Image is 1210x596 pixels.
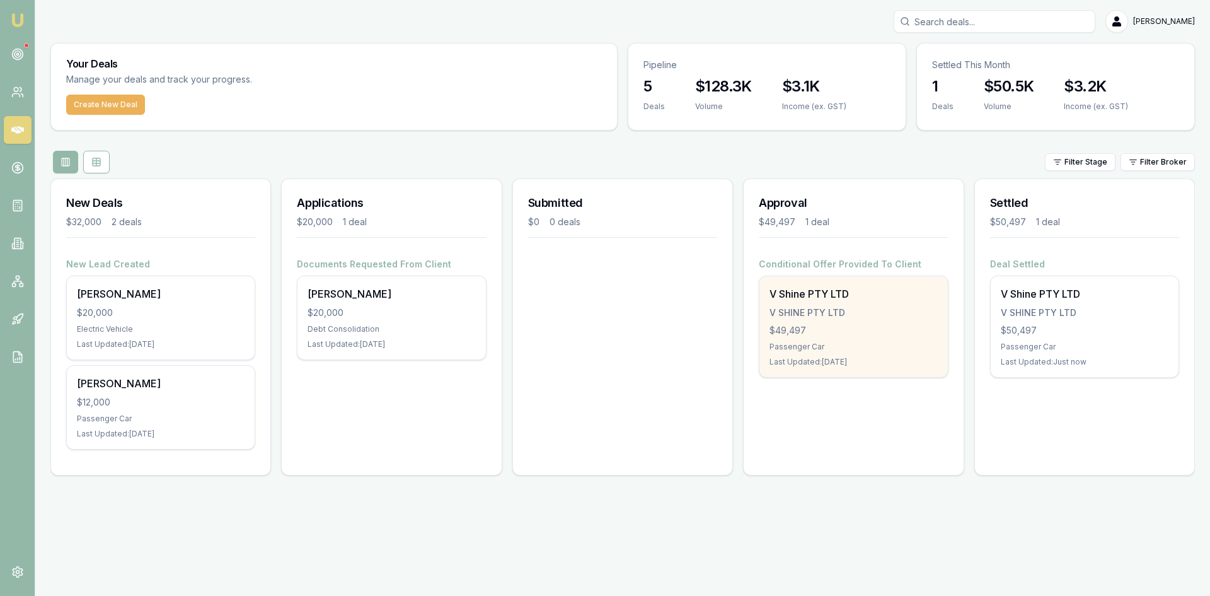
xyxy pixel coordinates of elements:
[343,216,367,228] div: 1 deal
[308,324,475,334] div: Debt Consolidation
[1001,342,1168,352] div: Passenger Car
[297,194,486,212] h3: Applications
[782,102,846,112] div: Income (ex. GST)
[769,286,937,301] div: V Shine PTY LTD
[528,216,539,228] div: $0
[528,194,717,212] h3: Submitted
[297,216,333,228] div: $20,000
[782,76,846,96] h3: $3.1K
[66,59,602,69] h3: Your Deals
[1121,153,1195,171] button: Filter Broker
[769,357,937,367] div: Last Updated: [DATE]
[932,76,954,96] h3: 1
[77,307,245,319] div: $20,000
[77,339,245,349] div: Last Updated: [DATE]
[308,339,475,349] div: Last Updated: [DATE]
[990,194,1179,212] h3: Settled
[932,59,1179,71] p: Settled This Month
[984,102,1034,112] div: Volume
[695,76,752,96] h3: $128.3K
[643,76,665,96] h3: 5
[1045,153,1115,171] button: Filter Stage
[1064,102,1128,112] div: Income (ex. GST)
[77,376,245,391] div: [PERSON_NAME]
[112,216,142,228] div: 2 deals
[805,216,829,228] div: 1 deal
[1133,16,1195,26] span: [PERSON_NAME]
[1036,216,1060,228] div: 1 deal
[1064,76,1128,96] h3: $3.2K
[984,76,1034,96] h3: $50.5K
[759,216,795,228] div: $49,497
[769,307,937,319] div: V SHINE PTY LTD
[308,286,475,301] div: [PERSON_NAME]
[1140,157,1187,167] span: Filter Broker
[695,102,752,112] div: Volume
[66,194,255,212] h3: New Deals
[932,102,954,112] div: Deals
[769,342,937,352] div: Passenger Car
[77,414,245,424] div: Passenger Car
[769,324,937,337] div: $49,497
[66,95,145,115] button: Create New Deal
[1001,307,1168,319] div: V SHINE PTY LTD
[643,102,665,112] div: Deals
[77,324,245,334] div: Electric Vehicle
[759,194,948,212] h3: Approval
[77,286,245,301] div: [PERSON_NAME]
[1001,286,1168,301] div: V Shine PTY LTD
[550,216,580,228] div: 0 deals
[990,258,1179,271] h4: Deal Settled
[759,258,948,271] h4: Conditional Offer Provided To Client
[297,258,486,271] h4: Documents Requested From Client
[66,216,101,228] div: $32,000
[643,59,890,71] p: Pipeline
[10,13,25,28] img: emu-icon-u.png
[308,307,475,319] div: $20,000
[66,258,255,271] h4: New Lead Created
[1001,324,1168,337] div: $50,497
[66,73,389,87] p: Manage your deals and track your progress.
[77,396,245,409] div: $12,000
[1001,357,1168,367] div: Last Updated: Just now
[1064,157,1107,167] span: Filter Stage
[77,429,245,439] div: Last Updated: [DATE]
[894,10,1095,33] input: Search deals
[990,216,1026,228] div: $50,497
